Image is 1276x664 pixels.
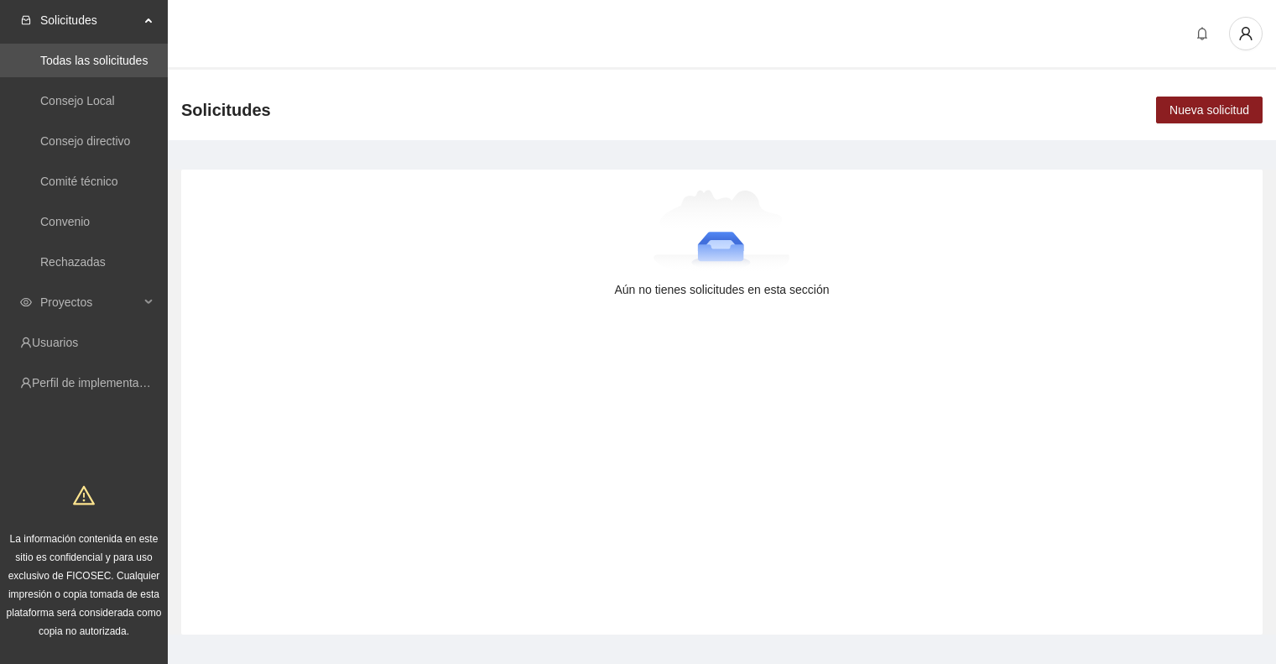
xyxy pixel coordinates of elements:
[20,296,32,308] span: eye
[1229,17,1263,50] button: user
[32,376,163,390] a: Perfil de implementadora
[40,175,118,188] a: Comité técnico
[1189,20,1216,47] button: bell
[40,94,115,107] a: Consejo Local
[40,255,106,269] a: Rechazadas
[654,190,790,274] img: Aún no tienes solicitudes en esta sección
[40,3,139,37] span: Solicitudes
[20,14,32,26] span: inbox
[1169,101,1249,119] span: Nueva solicitud
[40,285,139,319] span: Proyectos
[40,215,90,228] a: Convenio
[1230,26,1262,41] span: user
[1190,27,1215,40] span: bell
[1156,97,1263,123] button: Nueva solicitud
[7,533,162,637] span: La información contenida en este sitio es confidencial y para uso exclusivo de FICOSEC. Cualquier...
[40,134,130,148] a: Consejo directivo
[181,97,271,123] span: Solicitudes
[32,336,78,349] a: Usuarios
[40,54,148,67] a: Todas las solicitudes
[73,484,95,506] span: warning
[208,280,1236,299] div: Aún no tienes solicitudes en esta sección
